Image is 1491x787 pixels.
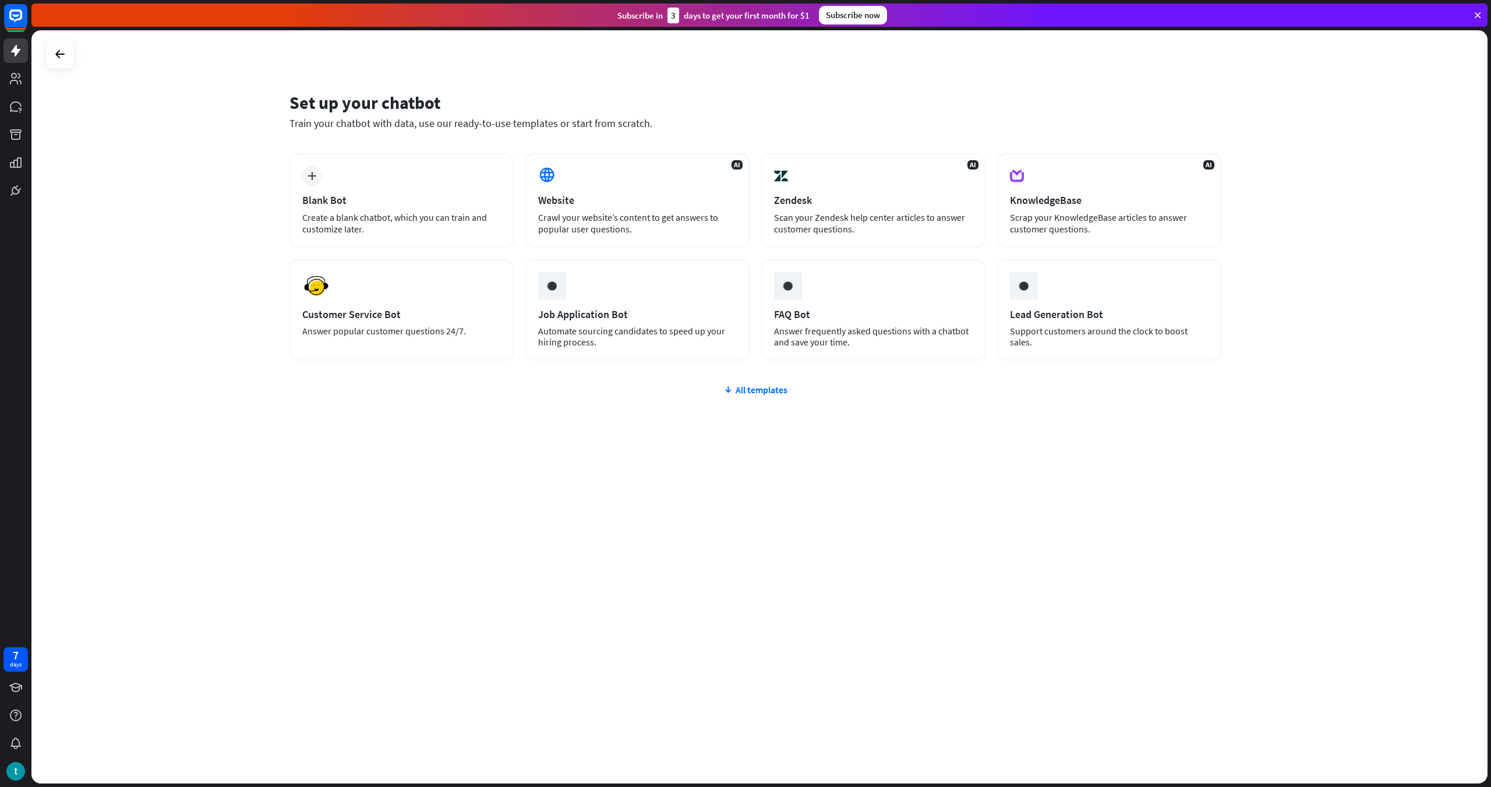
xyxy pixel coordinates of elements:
div: 7 [13,650,19,661]
div: days [10,661,22,669]
div: Subscribe now [819,6,887,24]
a: 7 days [3,647,28,672]
div: 3 [667,8,679,23]
div: Subscribe in days to get your first month for $1 [617,8,810,23]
